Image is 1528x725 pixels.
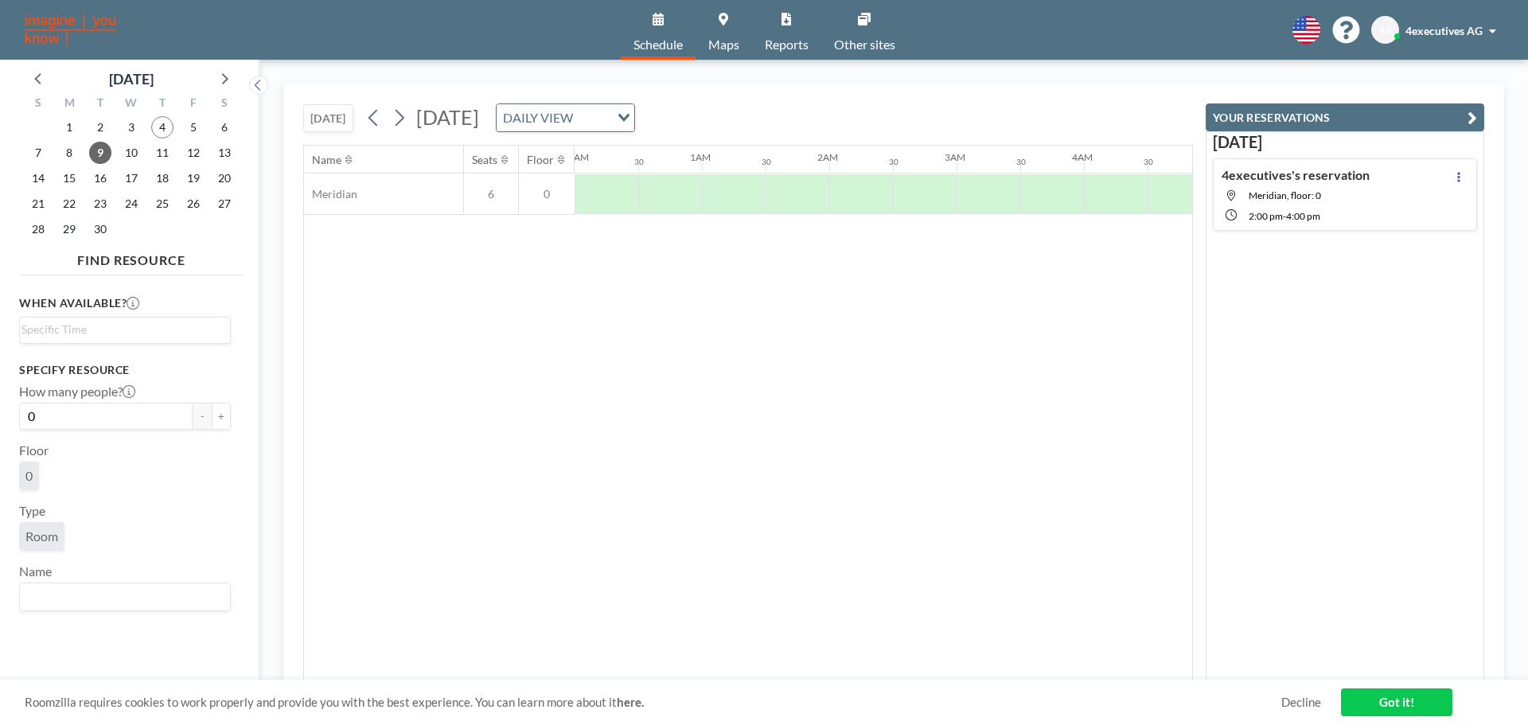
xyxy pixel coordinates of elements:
span: Sunday, September 21, 2025 [27,193,49,215]
span: 0 [25,468,33,484]
div: 30 [1144,157,1153,167]
div: [DATE] [109,68,154,90]
div: Search for option [20,583,230,610]
span: Wednesday, September 17, 2025 [120,167,142,189]
div: Name [312,153,341,167]
h4: FIND RESOURCE [19,246,244,268]
div: T [85,94,116,115]
img: organization-logo [25,14,115,46]
span: Monday, September 1, 2025 [58,116,80,138]
span: Sunday, September 14, 2025 [27,167,49,189]
div: 30 [634,157,644,167]
span: Saturday, September 20, 2025 [213,167,236,189]
span: Tuesday, September 16, 2025 [89,167,111,189]
div: 30 [889,157,898,167]
div: Search for option [497,104,634,131]
span: 2:00 PM [1249,210,1283,222]
span: Friday, September 5, 2025 [182,116,205,138]
span: Saturday, September 13, 2025 [213,142,236,164]
span: Monday, September 22, 2025 [58,193,80,215]
h4: 4executives's reservation [1222,167,1370,183]
button: + [212,403,231,430]
span: 4A [1378,23,1393,37]
span: Tuesday, September 23, 2025 [89,193,111,215]
a: Got it! [1341,688,1452,716]
input: Search for option [21,587,221,607]
label: Type [19,503,45,519]
h3: [DATE] [1213,132,1477,152]
span: 4executives AG [1405,24,1483,37]
span: Wednesday, September 10, 2025 [120,142,142,164]
span: Saturday, September 27, 2025 [213,193,236,215]
span: 6 [464,187,518,201]
span: Roomzilla requires cookies to work properly and provide you with the best experience. You can lea... [25,695,1281,710]
span: Tuesday, September 2, 2025 [89,116,111,138]
span: Sunday, September 28, 2025 [27,218,49,240]
span: Wednesday, September 24, 2025 [120,193,142,215]
span: Reports [765,38,809,51]
span: Friday, September 19, 2025 [182,167,205,189]
div: F [177,94,209,115]
div: M [54,94,85,115]
span: Monday, September 15, 2025 [58,167,80,189]
span: Saturday, September 6, 2025 [213,116,236,138]
span: Friday, September 12, 2025 [182,142,205,164]
span: Meridian [304,187,357,201]
span: Schedule [633,38,683,51]
span: DAILY VIEW [500,107,576,128]
a: here. [617,695,644,709]
div: 2AM [817,151,838,163]
button: YOUR RESERVATIONS [1206,103,1484,131]
span: Other sites [834,38,895,51]
span: Thursday, September 25, 2025 [151,193,173,215]
div: Seats [472,153,497,167]
span: Thursday, September 11, 2025 [151,142,173,164]
div: S [23,94,54,115]
span: Friday, September 26, 2025 [182,193,205,215]
a: Decline [1281,695,1321,710]
span: [DATE] [416,105,479,129]
span: Monday, September 29, 2025 [58,218,80,240]
div: W [116,94,147,115]
span: Wednesday, September 3, 2025 [120,116,142,138]
button: [DATE] [303,104,353,132]
label: Name [19,563,52,579]
div: 1AM [690,151,711,163]
span: 4:00 PM [1286,210,1320,222]
div: 30 [762,157,771,167]
h3: Specify resource [19,363,231,377]
div: 12AM [563,151,589,163]
span: Sunday, September 7, 2025 [27,142,49,164]
button: - [193,403,212,430]
span: Thursday, September 4, 2025 [151,116,173,138]
div: S [209,94,240,115]
span: - [1283,210,1286,222]
span: Tuesday, September 9, 2025 [89,142,111,164]
input: Search for option [578,107,608,128]
span: Maps [708,38,739,51]
div: 3AM [945,151,965,163]
input: Search for option [21,321,221,338]
div: 4AM [1072,151,1093,163]
span: Thursday, September 18, 2025 [151,167,173,189]
label: Floor [19,442,49,458]
span: Monday, September 8, 2025 [58,142,80,164]
div: T [146,94,177,115]
span: Meridian, floor: 0 [1249,189,1321,201]
span: Room [25,528,58,544]
div: Search for option [20,318,230,341]
label: How many people? [19,384,135,400]
span: 0 [519,187,575,201]
div: Floor [527,153,554,167]
span: Tuesday, September 30, 2025 [89,218,111,240]
div: 30 [1016,157,1026,167]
